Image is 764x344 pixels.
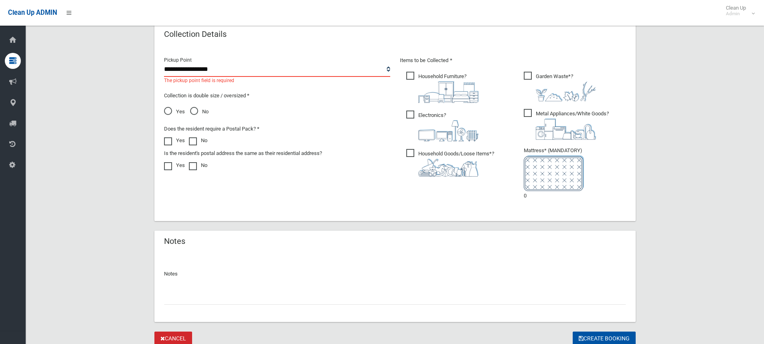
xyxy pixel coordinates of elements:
span: No [190,107,209,117]
small: Admin [726,11,746,17]
span: Metal Appliances/White Goods [524,109,609,140]
span: The pickup point field is required [164,76,234,85]
p: Collection is double size / oversized * [164,91,390,101]
img: 394712a680b73dbc3d2a6a3a7ffe5a07.png [418,120,478,141]
header: Notes [154,233,195,249]
p: Notes [164,269,626,279]
img: e7408bece873d2c1783593a074e5cb2f.png [524,155,584,191]
span: Clean Up [722,5,754,17]
i: ? [536,73,596,101]
label: Does the resident require a Postal Pack? * [164,124,259,134]
label: No [189,161,207,170]
p: Items to be Collected * [400,56,626,65]
span: Household Goods/Loose Items* [406,149,494,177]
img: aa9efdbe659d29b613fca23ba79d85cb.png [418,81,478,103]
span: Yes [164,107,185,117]
label: Yes [164,161,185,170]
li: 0 [524,146,626,201]
i: ? [418,112,478,141]
label: No [189,136,207,145]
i: ? [536,111,609,140]
span: Electronics [406,111,478,141]
span: Clean Up ADMIN [8,9,57,16]
span: Garden Waste* [524,72,596,101]
img: 4fd8a5c772b2c999c83690221e5242e0.png [536,81,596,101]
header: Collection Details [154,26,236,42]
span: Mattress* (MANDATORY) [524,147,626,191]
i: ? [418,151,494,177]
span: Household Furniture [406,72,478,103]
label: Is the resident's postal address the same as their residential address? [164,149,322,158]
img: b13cc3517677393f34c0a387616ef184.png [418,159,478,177]
i: ? [418,73,478,103]
img: 36c1b0289cb1767239cdd3de9e694f19.png [536,119,596,140]
label: Yes [164,136,185,145]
